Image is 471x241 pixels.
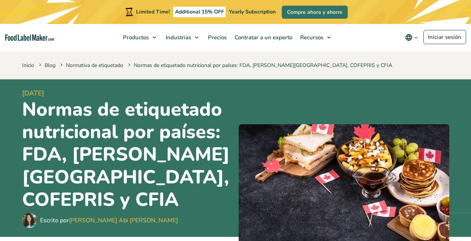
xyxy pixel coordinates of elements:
img: Maria Abi Hanna - Etiquetadora de alimentos [22,213,37,228]
span: Productos [121,34,150,41]
a: Blog [45,62,55,69]
span: Normas de etiquetado nutricional por países: FDA, [PERSON_NAME][GEOGRAPHIC_DATA], COFEPRIS y CFIA [127,62,392,69]
a: Inicio [22,62,34,69]
h1: Normas de etiquetado nutricional por países: FDA, [PERSON_NAME][GEOGRAPHIC_DATA], COFEPRIS y CFIA [22,98,233,211]
span: Recursos [298,34,324,41]
a: Industrias [162,24,202,51]
div: Escrito por [40,216,178,225]
a: Recursos [296,24,335,51]
a: Contratar a un experto [231,24,295,51]
span: Additional 15% OFF [173,7,226,17]
a: Productos [119,24,160,51]
span: Yearly Subscription [229,8,276,15]
a: Precios [204,24,229,51]
span: Industrias [163,34,192,41]
span: Precios [206,34,227,41]
a: Iniciar sesión [423,30,466,44]
a: Compre ahora y ahorre [282,6,348,19]
a: [PERSON_NAME] Abi [PERSON_NAME] [69,216,178,225]
span: [DATE] [22,88,233,98]
span: Contratar a un experto [232,34,293,41]
a: Normativa de etiquetado [66,62,123,69]
span: Limited Time! [136,8,170,15]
